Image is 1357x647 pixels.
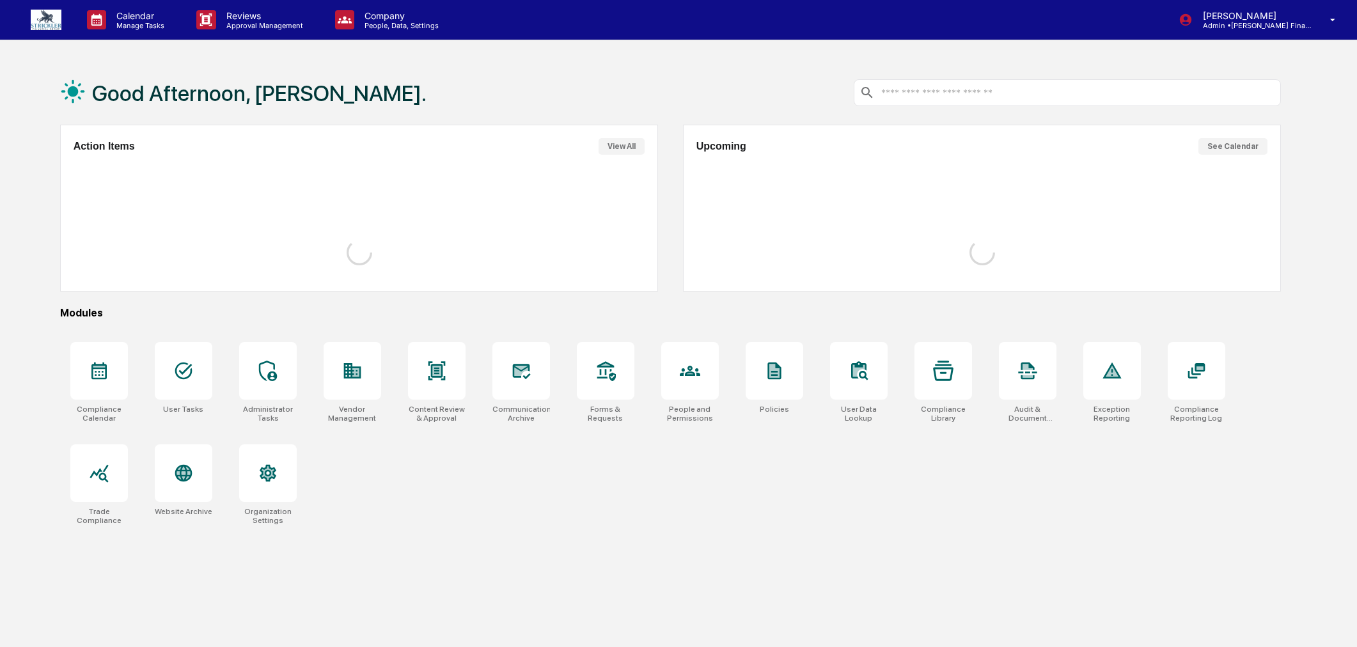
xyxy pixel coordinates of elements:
[1083,405,1141,423] div: Exception Reporting
[354,21,445,30] p: People, Data, Settings
[70,507,128,525] div: Trade Compliance
[239,405,297,423] div: Administrator Tasks
[1193,21,1312,30] p: Admin • [PERSON_NAME] Financial Group
[31,10,61,30] img: logo
[354,10,445,21] p: Company
[106,21,171,30] p: Manage Tasks
[70,405,128,423] div: Compliance Calendar
[60,307,1282,319] div: Modules
[914,405,972,423] div: Compliance Library
[216,21,310,30] p: Approval Management
[577,405,634,423] div: Forms & Requests
[999,405,1056,423] div: Audit & Document Logs
[1193,10,1312,21] p: [PERSON_NAME]
[760,405,789,414] div: Policies
[599,138,645,155] button: View All
[74,141,135,152] h2: Action Items
[1168,405,1225,423] div: Compliance Reporting Log
[106,10,171,21] p: Calendar
[239,507,297,525] div: Organization Settings
[216,10,310,21] p: Reviews
[92,81,427,106] h1: Good Afternoon, [PERSON_NAME].
[830,405,888,423] div: User Data Lookup
[408,405,466,423] div: Content Review & Approval
[492,405,550,423] div: Communications Archive
[661,405,719,423] div: People and Permissions
[155,507,212,516] div: Website Archive
[696,141,746,152] h2: Upcoming
[1198,138,1267,155] button: See Calendar
[163,405,203,414] div: User Tasks
[324,405,381,423] div: Vendor Management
